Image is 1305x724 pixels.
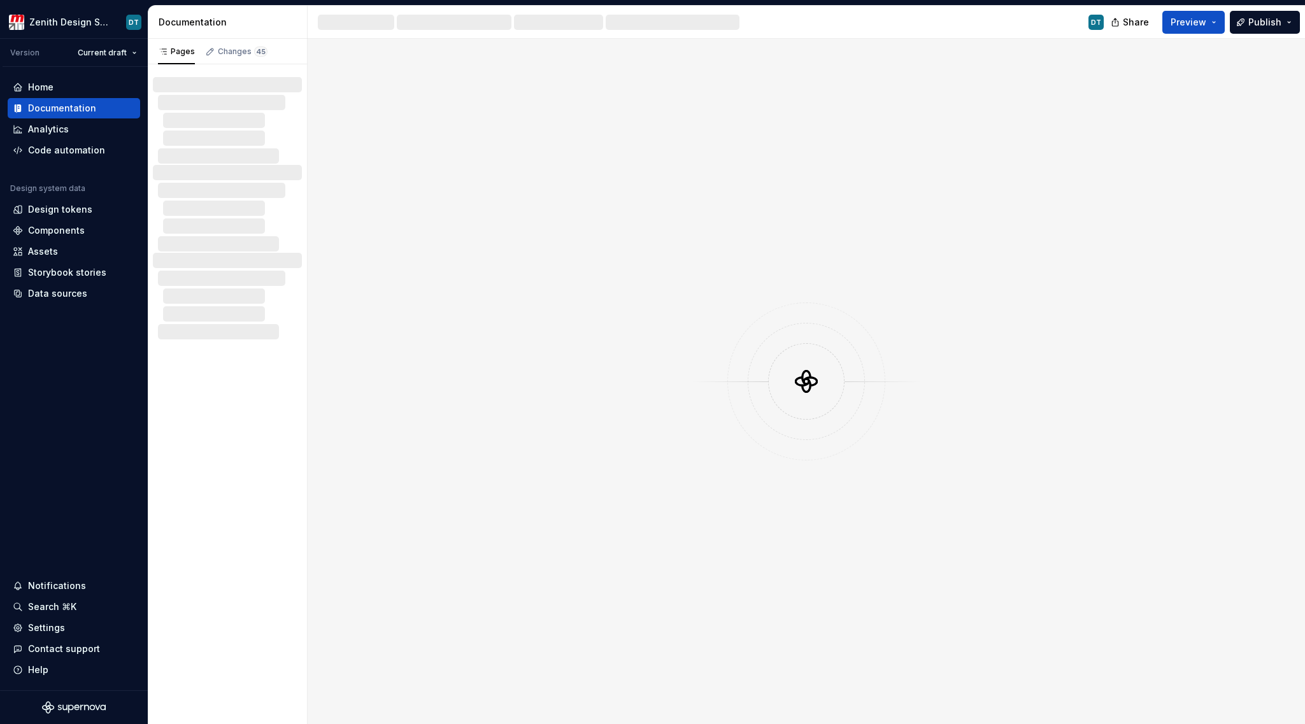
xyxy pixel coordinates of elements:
[10,48,39,58] div: Version
[42,701,106,714] svg: Supernova Logo
[8,119,140,139] a: Analytics
[28,81,53,94] div: Home
[28,224,85,237] div: Components
[8,98,140,118] a: Documentation
[8,597,140,617] button: Search ⌘K
[218,46,267,57] div: Changes
[28,144,105,157] div: Code automation
[159,16,302,29] div: Documentation
[1162,11,1225,34] button: Preview
[254,46,267,57] span: 45
[9,15,24,30] img: e95d57dd-783c-4905-b3fc-0c5af85c8823.png
[28,245,58,258] div: Assets
[8,140,140,160] a: Code automation
[1123,16,1149,29] span: Share
[1230,11,1300,34] button: Publish
[8,660,140,680] button: Help
[1171,16,1206,29] span: Preview
[78,48,127,58] span: Current draft
[28,600,76,613] div: Search ⌘K
[28,664,48,676] div: Help
[28,266,106,279] div: Storybook stories
[8,199,140,220] a: Design tokens
[28,102,96,115] div: Documentation
[72,44,143,62] button: Current draft
[8,77,140,97] a: Home
[28,203,92,216] div: Design tokens
[28,287,87,300] div: Data sources
[8,241,140,262] a: Assets
[8,283,140,304] a: Data sources
[8,576,140,596] button: Notifications
[8,639,140,659] button: Contact support
[28,621,65,634] div: Settings
[158,46,195,57] div: Pages
[129,17,139,27] div: DT
[1248,16,1281,29] span: Publish
[8,220,140,241] a: Components
[3,8,145,36] button: Zenith Design SystemDT
[8,618,140,638] a: Settings
[28,642,100,655] div: Contact support
[1091,17,1101,27] div: DT
[28,579,86,592] div: Notifications
[1104,11,1157,34] button: Share
[8,262,140,283] a: Storybook stories
[29,16,111,29] div: Zenith Design System
[10,183,85,194] div: Design system data
[28,123,69,136] div: Analytics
